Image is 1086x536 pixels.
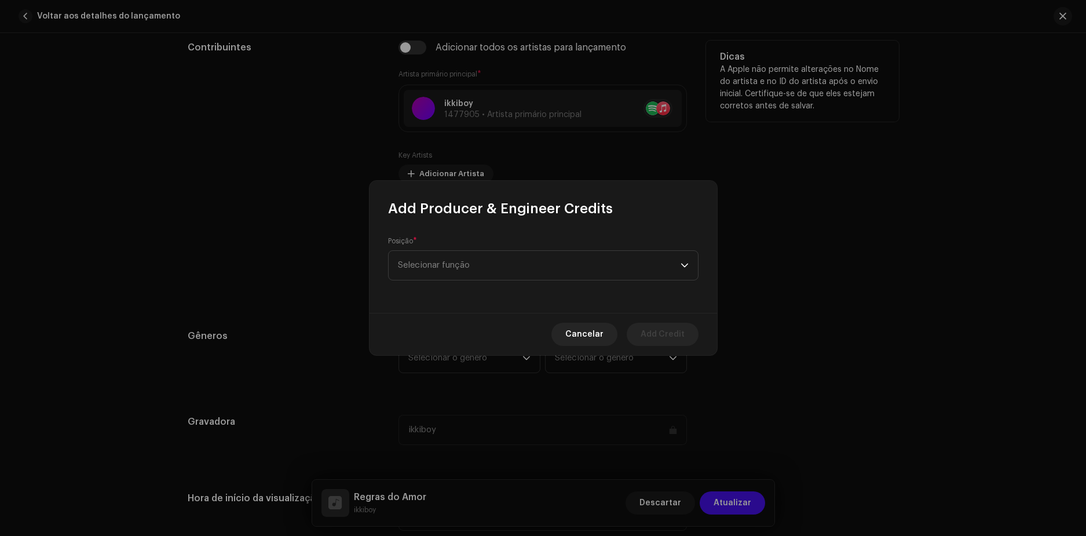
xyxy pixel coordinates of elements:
span: Add Producer & Engineer Credits [388,199,613,218]
span: Cancelar [565,323,604,346]
label: Posição [388,236,417,246]
button: Add Credit [627,323,699,346]
div: dropdown trigger [681,251,689,280]
span: Add Credit [641,323,685,346]
button: Cancelar [551,323,617,346]
span: Selecionar função [398,251,681,280]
